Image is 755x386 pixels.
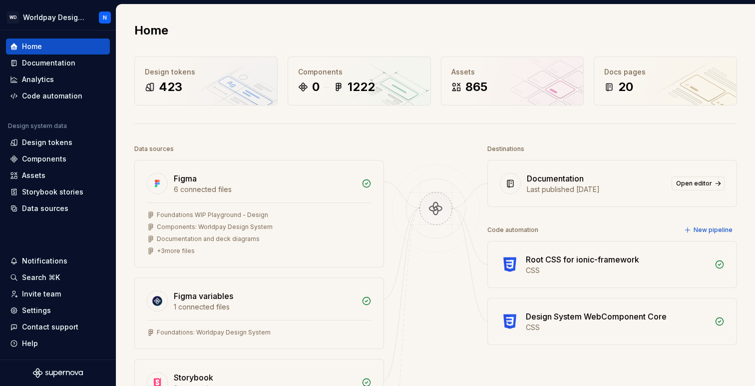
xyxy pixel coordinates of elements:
[6,71,110,87] a: Analytics
[6,38,110,54] a: Home
[312,79,320,95] div: 0
[22,58,75,68] div: Documentation
[6,200,110,216] a: Data sources
[6,184,110,200] a: Storybook stories
[157,328,271,336] div: Foundations: Worldpay Design System
[157,223,273,231] div: Components: Worldpay Design System
[487,223,538,237] div: Code automation
[22,338,38,348] div: Help
[451,67,574,77] div: Assets
[526,265,709,275] div: CSS
[6,319,110,335] button: Contact support
[526,322,709,332] div: CSS
[22,74,54,84] div: Analytics
[6,286,110,302] a: Invite team
[22,272,60,282] div: Search ⌘K
[22,322,78,332] div: Contact support
[33,368,83,378] svg: Supernova Logo
[134,160,384,267] a: Figma6 connected filesFoundations WIP Playground - DesignComponents: Worldpay Design SystemDocume...
[527,172,584,184] div: Documentation
[174,302,356,312] div: 1 connected files
[441,56,584,105] a: Assets865
[681,223,737,237] button: New pipeline
[618,79,633,95] div: 20
[157,247,195,255] div: + 3 more files
[22,170,45,180] div: Assets
[298,67,420,77] div: Components
[134,56,278,105] a: Design tokens423
[526,253,639,265] div: Root CSS for ionic-framework
[6,335,110,351] button: Help
[157,211,268,219] div: Foundations WIP Playground - Design
[174,172,197,184] div: Figma
[145,67,267,77] div: Design tokens
[6,167,110,183] a: Assets
[23,12,87,22] div: Worldpay Design System
[604,67,727,77] div: Docs pages
[6,55,110,71] a: Documentation
[22,289,61,299] div: Invite team
[7,11,19,23] div: WD
[134,22,168,38] h2: Home
[672,176,725,190] a: Open editor
[157,235,260,243] div: Documentation and deck diagrams
[527,184,666,194] div: Last published [DATE]
[288,56,431,105] a: Components01222
[22,305,51,315] div: Settings
[134,142,174,156] div: Data sources
[2,6,114,28] button: WDWorldpay Design SystemN
[22,41,42,51] div: Home
[174,184,356,194] div: 6 connected files
[22,203,68,213] div: Data sources
[22,91,82,101] div: Code automation
[159,79,182,95] div: 423
[594,56,737,105] a: Docs pages20
[22,187,83,197] div: Storybook stories
[694,226,733,234] span: New pipeline
[487,142,524,156] div: Destinations
[465,79,487,95] div: 865
[6,88,110,104] a: Code automation
[526,310,667,322] div: Design System WebComponent Core
[103,13,107,21] div: N
[8,122,67,130] div: Design system data
[134,277,384,349] a: Figma variables1 connected filesFoundations: Worldpay Design System
[6,302,110,318] a: Settings
[6,253,110,269] button: Notifications
[174,371,213,383] div: Storybook
[6,134,110,150] a: Design tokens
[6,269,110,285] button: Search ⌘K
[174,290,233,302] div: Figma variables
[348,79,375,95] div: 1222
[22,137,72,147] div: Design tokens
[6,151,110,167] a: Components
[22,154,66,164] div: Components
[22,256,67,266] div: Notifications
[676,179,712,187] span: Open editor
